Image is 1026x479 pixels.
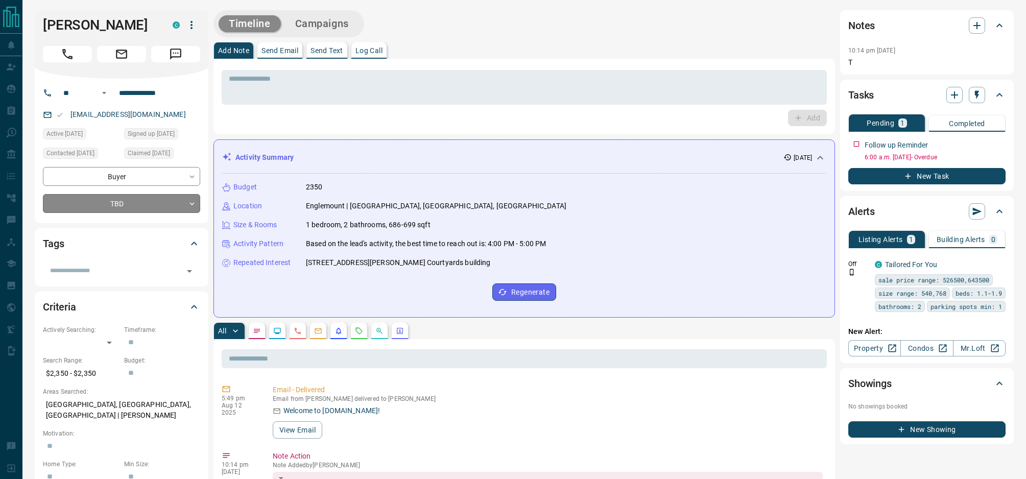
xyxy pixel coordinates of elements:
[306,257,490,268] p: [STREET_ADDRESS][PERSON_NAME] Courtyards building
[43,46,92,62] span: Call
[953,340,1006,356] a: Mr.Loft
[56,111,63,118] svg: Email Valid
[306,238,546,249] p: Based on the lead's activity, the best time to reach out is: 4:00 PM - 5:00 PM
[848,47,895,54] p: 10:14 pm [DATE]
[43,365,119,382] p: $2,350 - $2,350
[306,220,431,230] p: 1 bedroom, 2 bathrooms, 686-699 sqft
[949,120,985,127] p: Completed
[218,327,226,334] p: All
[43,387,200,396] p: Areas Searched:
[848,421,1006,438] button: New Showing
[492,283,556,301] button: Regenerate
[43,299,76,315] h2: Criteria
[848,326,1006,337] p: New Alert:
[848,203,875,220] h2: Alerts
[43,325,119,334] p: Actively Searching:
[285,15,359,32] button: Campaigns
[396,327,404,335] svg: Agent Actions
[218,47,249,54] p: Add Note
[885,260,937,269] a: Tailored For You
[878,301,921,312] span: bathrooms: 2
[991,236,995,243] p: 0
[261,47,298,54] p: Send Email
[848,57,1006,68] p: T
[909,236,913,243] p: 1
[273,395,823,402] p: Email from [PERSON_NAME] delivered to [PERSON_NAME]
[43,17,157,33] h1: [PERSON_NAME]
[43,148,119,162] div: Mon Aug 11 2025
[222,395,257,402] p: 5:49 pm
[794,153,812,162] p: [DATE]
[848,199,1006,224] div: Alerts
[848,340,901,356] a: Property
[355,47,383,54] p: Log Call
[355,327,363,335] svg: Requests
[900,340,953,356] a: Condos
[865,140,928,151] p: Follow up Reminder
[848,402,1006,411] p: No showings booked
[43,460,119,469] p: Home Type:
[124,356,200,365] p: Budget:
[43,396,200,424] p: [GEOGRAPHIC_DATA], [GEOGRAPHIC_DATA], [GEOGRAPHIC_DATA] | [PERSON_NAME]
[848,269,855,276] svg: Push Notification Only
[848,17,875,34] h2: Notes
[937,236,985,243] p: Building Alerts
[900,119,904,127] p: 1
[306,182,323,193] p: 2350
[273,421,322,439] button: View Email
[128,129,175,139] span: Signed up [DATE]
[848,259,869,269] p: Off
[273,327,281,335] svg: Lead Browsing Activity
[124,128,200,142] div: Mon Aug 11 2025
[98,87,110,99] button: Open
[43,128,119,142] div: Mon Aug 11 2025
[124,148,200,162] div: Mon Aug 11 2025
[43,429,200,438] p: Motivation:
[222,402,257,416] p: Aug 12 2025
[283,405,380,416] p: Welcome to [DOMAIN_NAME]!
[222,468,257,475] p: [DATE]
[43,167,200,186] div: Buyer
[151,46,200,62] span: Message
[930,301,1002,312] span: parking spots min: 1
[124,460,200,469] p: Min Size:
[848,83,1006,107] div: Tasks
[233,257,291,268] p: Repeated Interest
[43,356,119,365] p: Search Range:
[46,148,94,158] span: Contacted [DATE]
[294,327,302,335] svg: Calls
[273,451,823,462] p: Note Action
[43,231,200,256] div: Tags
[222,148,826,167] div: Activity Summary[DATE]
[314,327,322,335] svg: Emails
[956,288,1002,298] span: beds: 1.1-1.9
[848,168,1006,184] button: New Task
[43,235,64,252] h2: Tags
[848,375,892,392] h2: Showings
[128,148,170,158] span: Claimed [DATE]
[182,264,197,278] button: Open
[335,327,343,335] svg: Listing Alerts
[235,152,294,163] p: Activity Summary
[867,119,894,127] p: Pending
[233,238,283,249] p: Activity Pattern
[253,327,261,335] svg: Notes
[46,129,83,139] span: Active [DATE]
[97,46,146,62] span: Email
[173,21,180,29] div: condos.ca
[222,461,257,468] p: 10:14 pm
[848,87,874,103] h2: Tasks
[875,261,882,268] div: condos.ca
[233,201,262,211] p: Location
[306,201,566,211] p: Englemount | [GEOGRAPHIC_DATA], [GEOGRAPHIC_DATA], [GEOGRAPHIC_DATA]
[848,371,1006,396] div: Showings
[233,220,277,230] p: Size & Rooms
[70,110,186,118] a: [EMAIL_ADDRESS][DOMAIN_NAME]
[858,236,903,243] p: Listing Alerts
[43,194,200,213] div: TBD
[273,385,823,395] p: Email - Delivered
[233,182,257,193] p: Budget
[865,153,1006,162] p: 6:00 a.m. [DATE] - Overdue
[878,288,946,298] span: size range: 540,768
[124,325,200,334] p: Timeframe:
